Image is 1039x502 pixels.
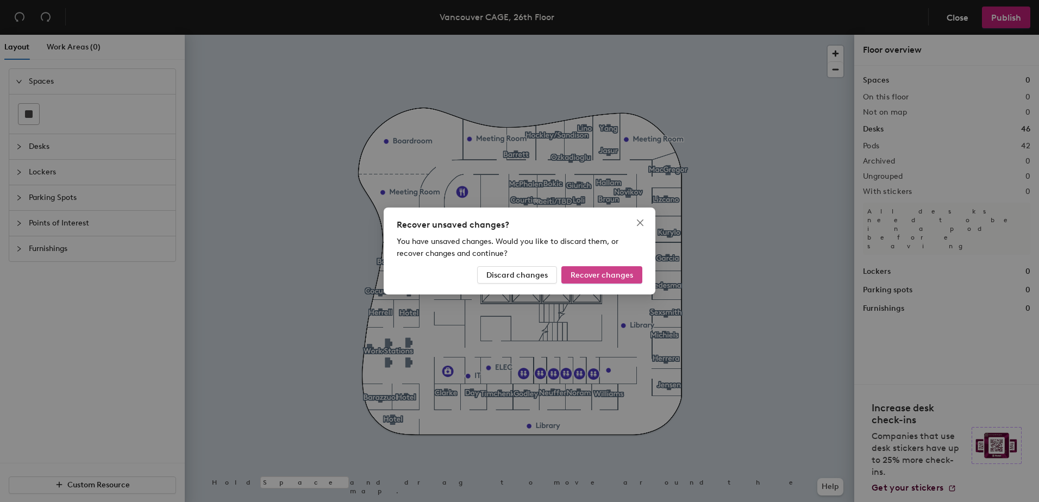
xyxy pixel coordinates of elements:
[397,237,618,258] span: You have unsaved changes. Would you like to discard them, or recover changes and continue?
[631,218,649,227] span: Close
[486,271,548,280] span: Discard changes
[571,271,633,280] span: Recover changes
[397,218,642,231] div: Recover unsaved changes?
[477,266,557,284] button: Discard changes
[631,214,649,231] button: Close
[561,266,642,284] button: Recover changes
[636,218,644,227] span: close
